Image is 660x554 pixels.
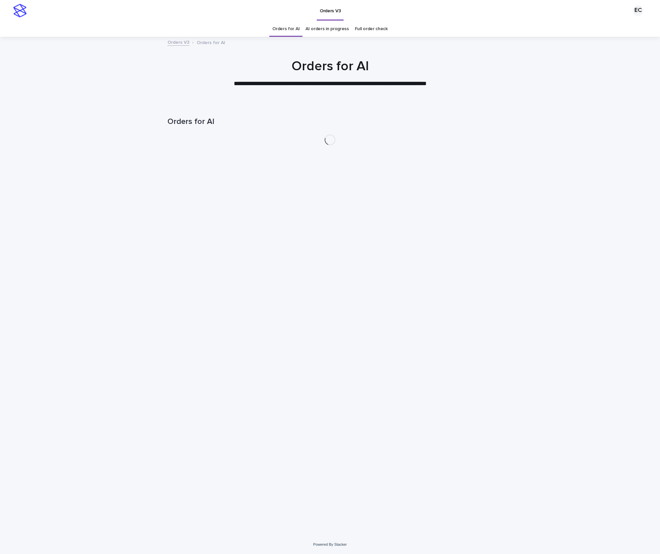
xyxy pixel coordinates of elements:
p: Orders for AI [197,38,225,46]
a: Orders for AI [272,21,299,37]
h1: Orders for AI [167,117,493,127]
img: stacker-logo-s-only.png [13,4,27,17]
div: EC [633,5,643,16]
a: Full order check [355,21,388,37]
a: AI orders in progress [305,21,349,37]
a: Powered By Stacker [313,542,347,546]
a: Orders V3 [167,38,189,46]
h1: Orders for AI [167,58,493,74]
